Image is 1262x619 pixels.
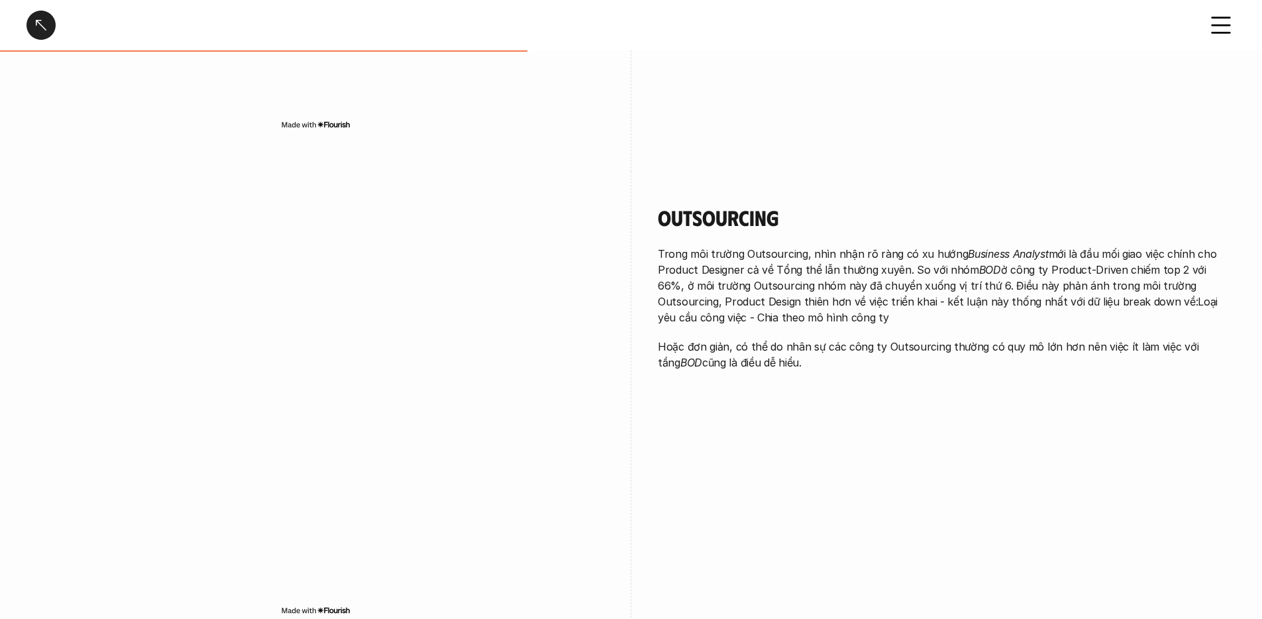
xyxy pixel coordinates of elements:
[968,247,1048,260] em: Business Analyst
[281,605,350,616] img: Made with Flourish
[658,339,1236,370] p: Hoặc đơn giản, có thể do nhân sự các công ty Outsourcing thường có quy mô lớn hơn nên việc ít làm...
[658,205,1236,230] h4: Outsourcing
[979,263,1001,276] em: BOD
[658,246,1236,325] p: Trong môi trường Outsourcing, nhìn nhận rõ ràng có xu hướng mới là đầu mối giao việc chính cho Pr...
[26,205,604,602] iframe: Interactive or visual content
[281,119,350,130] img: Made with Flourish
[680,356,702,369] em: BOD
